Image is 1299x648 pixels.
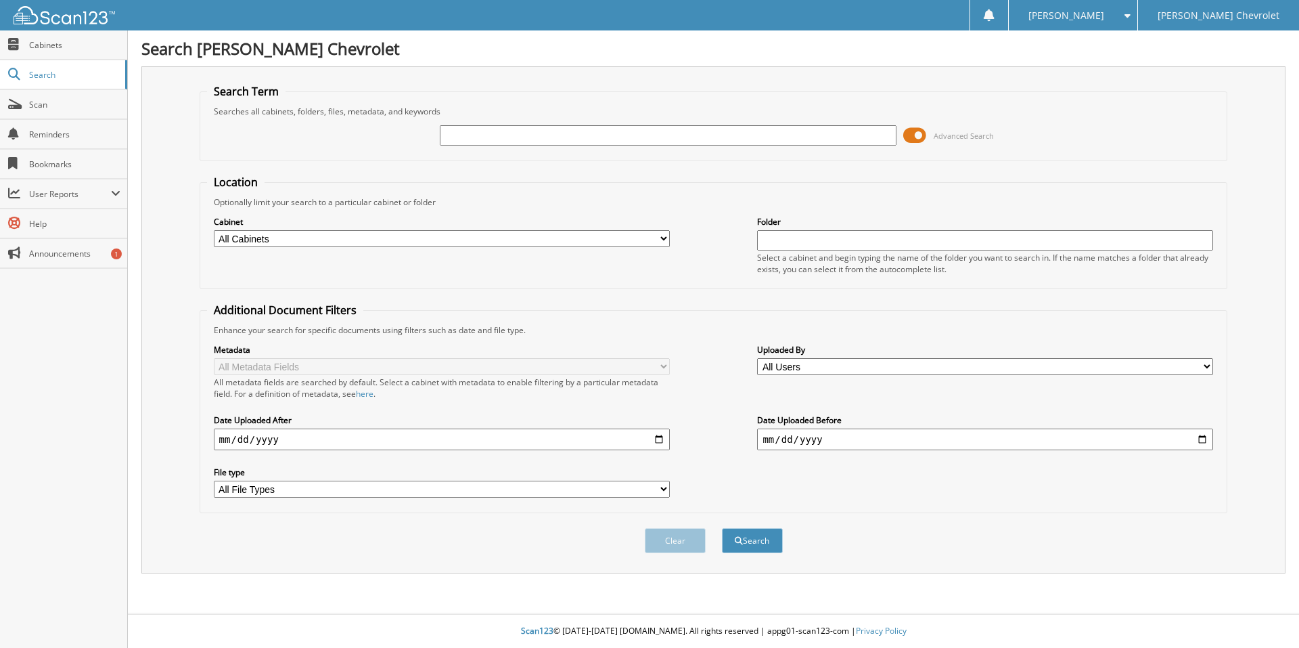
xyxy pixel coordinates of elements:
[214,344,670,355] label: Metadata
[207,106,1221,117] div: Searches all cabinets, folders, files, metadata, and keywords
[214,467,670,478] label: File type
[934,131,994,141] span: Advanced Search
[29,39,120,51] span: Cabinets
[207,324,1221,336] div: Enhance your search for specific documents using filters such as date and file type.
[214,429,670,450] input: start
[356,388,373,399] a: here
[1158,12,1279,20] span: [PERSON_NAME] Chevrolet
[757,414,1213,426] label: Date Uploaded Before
[29,158,120,170] span: Bookmarks
[29,248,120,259] span: Announcements
[645,528,706,553] button: Clear
[128,615,1299,648] div: © [DATE]-[DATE] [DOMAIN_NAME]. All rights reserved | appg01-scan123-com |
[214,376,670,399] div: All metadata fields are searched by default. Select a cabinet with metadata to enable filtering b...
[757,216,1213,228] label: Folder
[29,99,120,110] span: Scan
[207,303,363,318] legend: Additional Document Filters
[1028,12,1104,20] span: [PERSON_NAME]
[757,344,1213,355] label: Uploaded By
[29,218,120,230] span: Help
[207,175,265,190] legend: Location
[111,249,122,259] div: 1
[29,129,120,140] span: Reminders
[14,6,115,24] img: scan123-logo-white.svg
[214,414,670,426] label: Date Uploaded After
[207,196,1221,208] div: Optionally limit your search to a particular cabinet or folder
[141,37,1285,60] h1: Search [PERSON_NAME] Chevrolet
[29,188,111,200] span: User Reports
[29,69,118,81] span: Search
[207,84,286,99] legend: Search Term
[214,216,670,228] label: Cabinet
[521,625,553,636] span: Scan123
[856,625,907,636] a: Privacy Policy
[757,252,1213,275] div: Select a cabinet and begin typing the name of the folder you want to search in. If the name match...
[757,429,1213,450] input: end
[722,528,783,553] button: Search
